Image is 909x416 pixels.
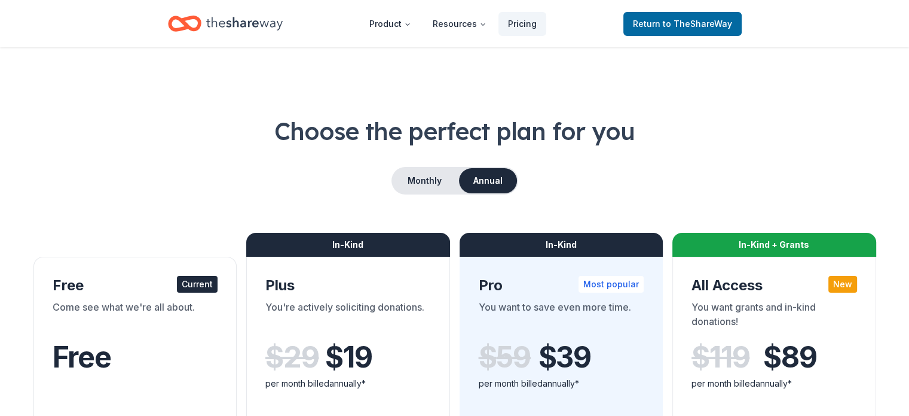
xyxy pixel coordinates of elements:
[498,12,546,36] a: Pricing
[393,168,457,193] button: Monthly
[168,10,283,38] a: Home
[459,168,517,193] button: Annual
[423,12,496,36] button: Resources
[672,233,876,257] div: In-Kind + Grants
[325,341,372,374] span: $ 19
[265,276,431,295] div: Plus
[265,300,431,333] div: You're actively soliciting donations.
[177,276,218,293] div: Current
[53,276,218,295] div: Free
[53,339,111,375] span: Free
[360,12,421,36] button: Product
[479,300,644,333] div: You want to save even more time.
[828,276,857,293] div: New
[691,276,857,295] div: All Access
[663,19,732,29] span: to TheShareWay
[265,376,431,391] div: per month billed annually*
[53,300,218,333] div: Come see what we're all about.
[479,276,644,295] div: Pro
[246,233,450,257] div: In-Kind
[763,341,816,374] span: $ 89
[360,10,546,38] nav: Main
[623,12,742,36] a: Returnto TheShareWay
[460,233,663,257] div: In-Kind
[633,17,732,31] span: Return
[29,114,880,148] h1: Choose the perfect plan for you
[579,276,644,293] div: Most popular
[479,376,644,391] div: per month billed annually*
[691,376,857,391] div: per month billed annually*
[538,341,591,374] span: $ 39
[691,300,857,333] div: You want grants and in-kind donations!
